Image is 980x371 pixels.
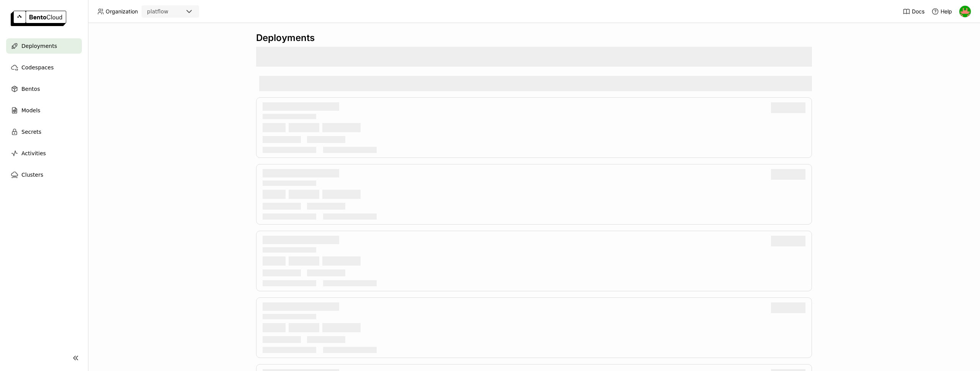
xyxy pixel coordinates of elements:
img: You Zhou [959,6,971,17]
div: platflow [147,8,168,15]
span: Docs [912,8,924,15]
span: Models [21,106,40,115]
span: Organization [106,8,138,15]
a: Secrets [6,124,82,140]
span: Secrets [21,127,41,136]
a: Clusters [6,167,82,182]
span: Deployments [21,41,57,51]
span: Bentos [21,84,40,94]
a: Docs [903,8,924,15]
div: Deployments [256,32,812,44]
span: Clusters [21,170,43,179]
div: Help [931,8,952,15]
a: Bentos [6,81,82,97]
a: Models [6,103,82,118]
a: Codespaces [6,60,82,75]
span: Help [941,8,952,15]
img: logo [11,11,66,26]
a: Deployments [6,38,82,54]
span: Activities [21,149,46,158]
input: Selected platflow. [169,8,170,16]
span: Codespaces [21,63,54,72]
a: Activities [6,146,82,161]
